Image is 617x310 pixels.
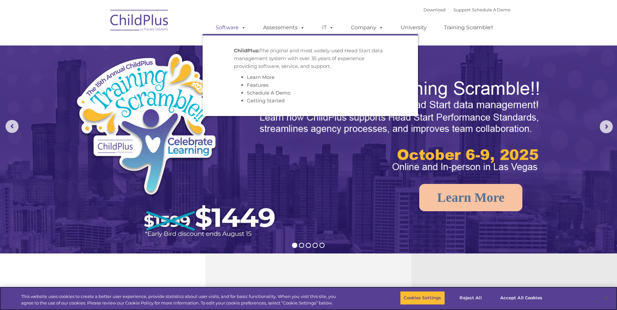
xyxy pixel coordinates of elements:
[344,21,390,34] a: Company
[497,291,546,305] button: Accept All Cookies
[247,90,290,96] a: Schedule A Demo
[437,21,500,34] a: Training Scramble!!
[423,7,510,12] font: |
[209,21,252,34] a: Software
[234,47,260,54] strong: ChildPlus:
[450,291,491,305] button: Reject All
[423,7,446,12] a: Download
[400,291,445,305] button: Cookies Settings
[247,74,275,80] a: Learn More
[599,291,614,305] button: Close
[257,21,311,34] a: Assessments
[90,70,118,74] span: Phone number
[247,82,268,88] a: Features
[394,21,433,34] a: University
[419,184,522,211] a: Learn More
[90,43,110,48] span: Last name
[247,97,285,104] a: Getting Started
[453,7,471,12] a: Support
[107,5,172,38] img: ChildPlus by Procare Solutions
[315,21,340,34] a: IT
[21,293,339,306] div: This website uses cookies to create a better user experience, provide statistics about user visit...
[472,7,510,12] a: Schedule A Demo
[234,47,387,70] p: The original and most widely-used Head Start data management system with over 35 years of experie...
